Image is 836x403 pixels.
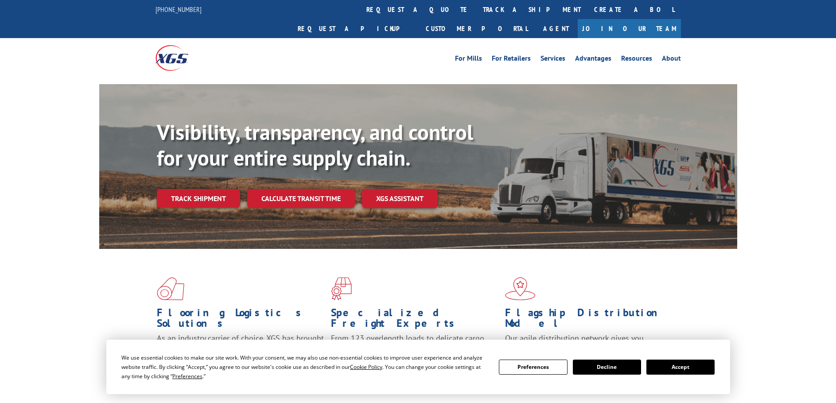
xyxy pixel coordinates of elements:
[157,118,473,171] b: Visibility, transparency, and control for your entire supply chain.
[121,353,488,381] div: We use essential cookies to make our site work. With your consent, we may also use non-essential ...
[291,19,419,38] a: Request a pickup
[331,307,498,333] h1: Specialized Freight Experts
[247,189,355,208] a: Calculate transit time
[505,333,668,354] span: Our agile distribution network gives you nationwide inventory management on demand.
[499,360,567,375] button: Preferences
[573,360,641,375] button: Decline
[362,189,438,208] a: XGS ASSISTANT
[492,55,531,65] a: For Retailers
[419,19,534,38] a: Customer Portal
[350,363,382,371] span: Cookie Policy
[505,277,536,300] img: xgs-icon-flagship-distribution-model-red
[540,55,565,65] a: Services
[331,333,498,372] p: From 123 overlength loads to delicate cargo, our experienced staff knows the best way to move you...
[505,307,673,333] h1: Flagship Distribution Model
[157,333,324,364] span: As an industry carrier of choice, XGS has brought innovation and dedication to flooring logistics...
[455,55,482,65] a: For Mills
[621,55,652,65] a: Resources
[157,307,324,333] h1: Flooring Logistics Solutions
[106,340,730,394] div: Cookie Consent Prompt
[172,372,202,380] span: Preferences
[156,5,202,14] a: [PHONE_NUMBER]
[534,19,578,38] a: Agent
[578,19,681,38] a: Join Our Team
[157,277,184,300] img: xgs-icon-total-supply-chain-intelligence-red
[331,277,352,300] img: xgs-icon-focused-on-flooring-red
[157,189,240,208] a: Track shipment
[662,55,681,65] a: About
[575,55,611,65] a: Advantages
[646,360,715,375] button: Accept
